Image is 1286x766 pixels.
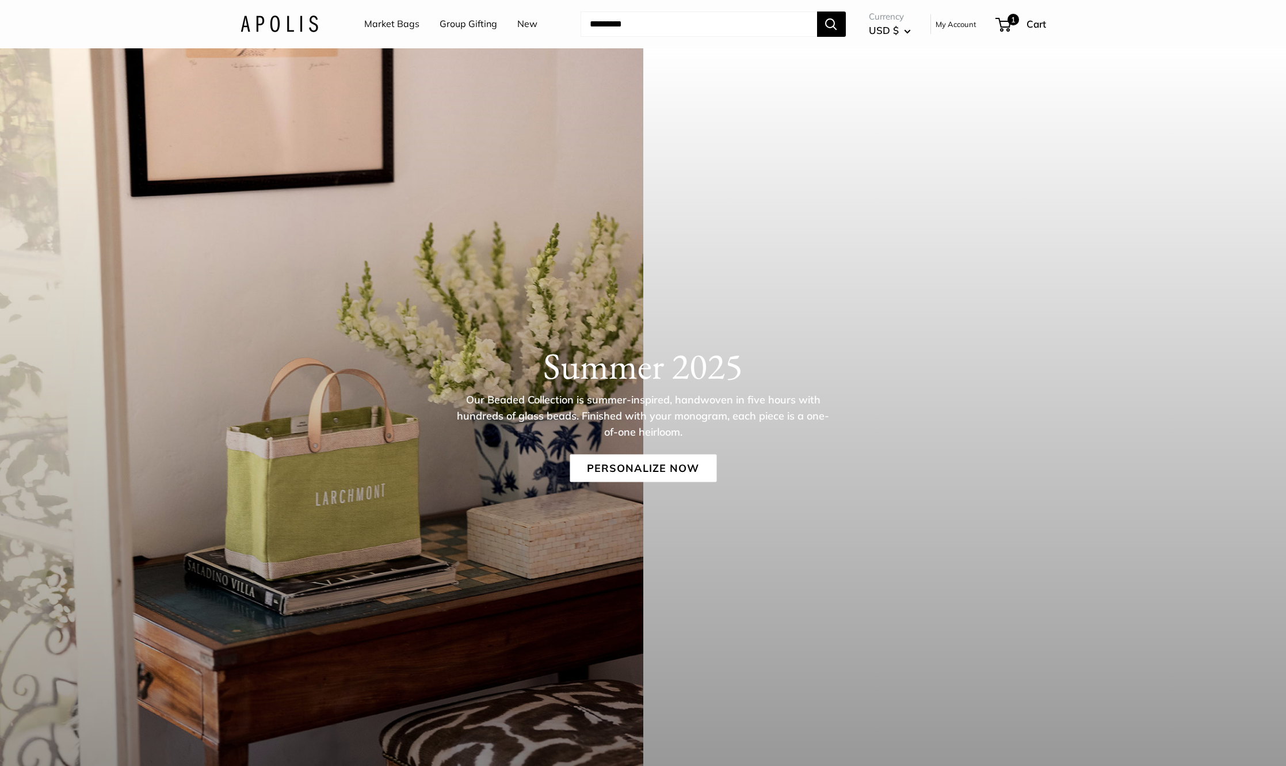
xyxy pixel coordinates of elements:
span: 1 [1007,14,1018,25]
a: My Account [936,17,976,31]
h1: Summer 2025 [241,344,1046,388]
a: Personalize Now [570,455,716,482]
a: Group Gifting [440,16,497,33]
span: Cart [1026,18,1046,30]
button: USD $ [869,21,911,40]
span: USD $ [869,24,899,36]
a: 1 Cart [997,15,1046,33]
img: Apolis [241,16,318,32]
input: Search... [581,12,817,37]
a: New [517,16,537,33]
button: Search [817,12,846,37]
span: Currency [869,9,911,25]
a: Market Bags [364,16,419,33]
p: Our Beaded Collection is summer-inspired, handwoven in five hours with hundreds of glass beads. F... [456,392,830,440]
